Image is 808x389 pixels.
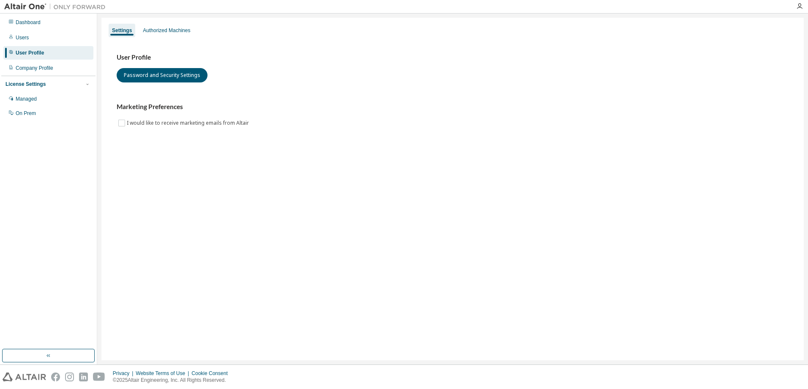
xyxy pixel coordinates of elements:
div: Privacy [113,370,136,377]
img: youtube.svg [93,373,105,381]
h3: Marketing Preferences [117,103,789,111]
button: Password and Security Settings [117,68,207,82]
div: Company Profile [16,65,53,71]
div: Settings [112,27,132,34]
div: Users [16,34,29,41]
div: Cookie Consent [191,370,232,377]
div: Dashboard [16,19,41,26]
label: I would like to receive marketing emails from Altair [127,118,251,128]
div: Authorized Machines [143,27,190,34]
img: linkedin.svg [79,373,88,381]
img: altair_logo.svg [3,373,46,381]
div: Managed [16,96,37,102]
img: instagram.svg [65,373,74,381]
div: On Prem [16,110,36,117]
div: Website Terms of Use [136,370,191,377]
div: User Profile [16,49,44,56]
p: © 2025 Altair Engineering, Inc. All Rights Reserved. [113,377,233,384]
h3: User Profile [117,53,789,62]
img: facebook.svg [51,373,60,381]
div: License Settings [5,81,46,88]
img: Altair One [4,3,110,11]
